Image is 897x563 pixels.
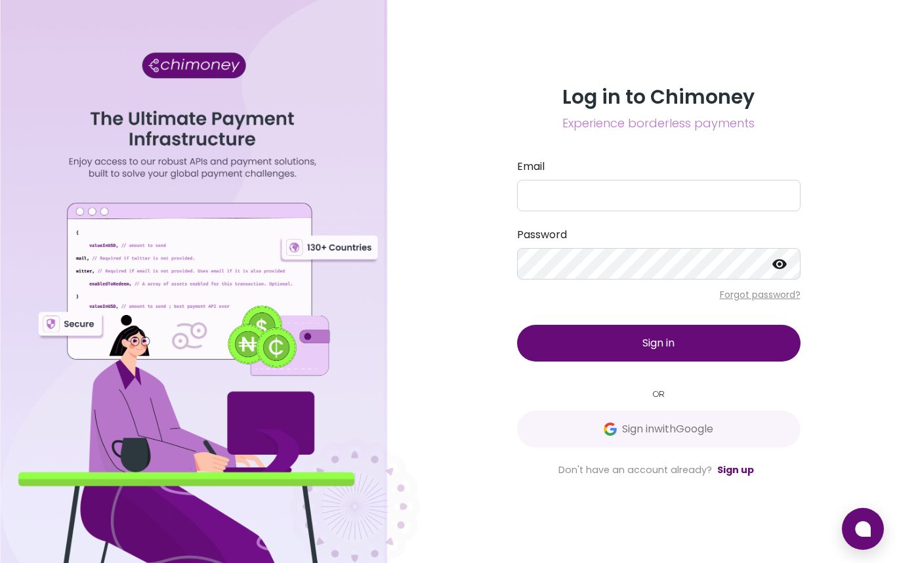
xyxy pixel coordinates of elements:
[517,159,801,175] label: Email
[517,388,801,400] small: OR
[622,421,713,437] span: Sign in with Google
[517,114,801,133] span: Experience borderless payments
[717,463,754,476] a: Sign up
[517,325,801,362] button: Sign in
[517,227,801,243] label: Password
[517,288,801,301] p: Forgot password?
[604,423,617,436] img: Google
[842,508,884,550] button: Open chat window
[517,411,801,448] button: GoogleSign inwithGoogle
[642,335,675,350] span: Sign in
[517,85,801,109] h3: Log in to Chimoney
[558,463,712,476] span: Don't have an account already?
